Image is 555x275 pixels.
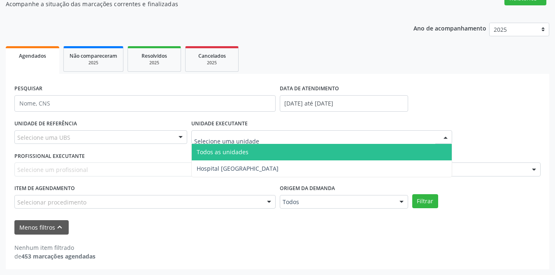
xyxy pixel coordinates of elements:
span: Cancelados [198,52,226,59]
label: Origem da demanda [280,182,335,195]
input: Selecione uma unidade [194,133,436,150]
input: Nome, CNS [14,95,276,112]
span: Agendados [19,52,46,59]
span: Não compareceram [70,52,117,59]
strong: 453 marcações agendadas [21,252,95,260]
label: DATA DE ATENDIMENTO [280,82,339,95]
button: Menos filtroskeyboard_arrow_up [14,220,69,235]
span: Selecione uma UBS [17,133,70,142]
span: Todos as unidades [197,148,248,156]
p: Ano de acompanhamento [413,23,486,33]
button: Filtrar [412,194,438,208]
input: Selecione um intervalo [280,95,408,112]
div: 2025 [70,60,117,66]
div: 2025 [134,60,175,66]
div: de [14,252,95,261]
span: Todos [283,198,391,206]
span: Resolvidos [142,52,167,59]
div: Nenhum item filtrado [14,243,95,252]
label: PROFISSIONAL EXECUTANTE [14,150,85,162]
i: keyboard_arrow_up [55,223,64,232]
label: UNIDADE DE REFERÊNCIA [14,118,77,130]
label: PESQUISAR [14,82,42,95]
div: 2025 [191,60,232,66]
label: Item de agendamento [14,182,75,195]
label: UNIDADE EXECUTANTE [191,118,248,130]
span: Selecionar procedimento [17,198,86,207]
span: Hospital [GEOGRAPHIC_DATA] [197,165,279,172]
